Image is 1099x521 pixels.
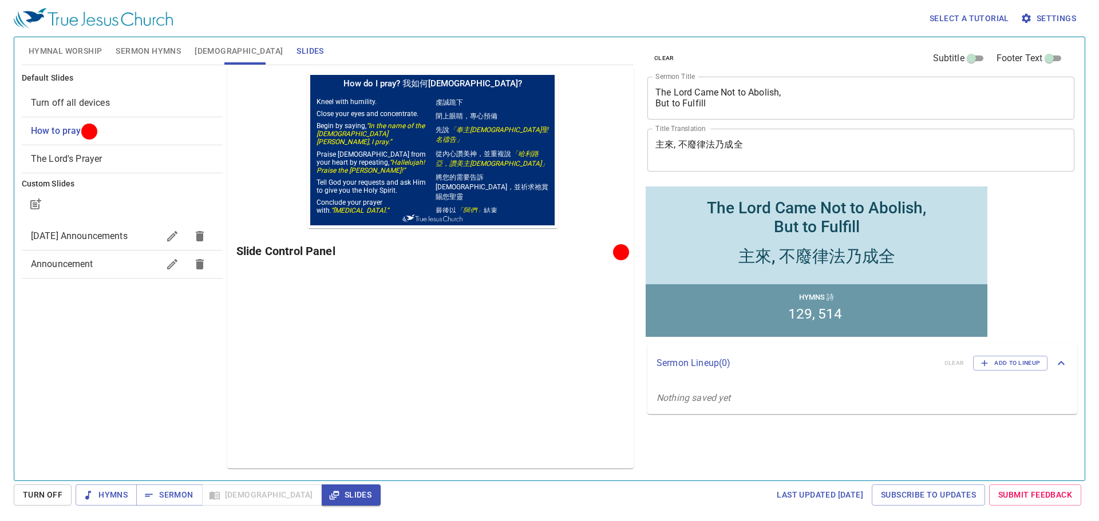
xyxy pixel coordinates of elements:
[29,44,102,58] span: Hymnal Worship
[128,78,241,96] em: 「哈利路亞，讚美主[DEMOGRAPHIC_DATA]」
[654,53,674,63] span: clear
[31,258,93,269] span: Announcement
[777,488,863,502] span: Last updated [DATE]
[1023,11,1076,26] span: Settings
[136,484,202,506] button: Sermon
[933,51,964,65] span: Subtitle
[14,8,173,29] img: True Jesus Church
[997,51,1043,65] span: Footer Text
[22,222,223,250] div: [DATE] Announcements
[23,134,81,142] em: “[MEDICAL_DATA].”
[9,78,122,102] p: Praise [DEMOGRAPHIC_DATA] from your heart by repeating,
[655,87,1066,109] textarea: The Lord Came Not to Abolish, But to Fulfill
[14,484,72,506] button: Turn Off
[9,50,117,74] em: “In the name of the [DEMOGRAPHIC_DATA][PERSON_NAME], I pray.”
[981,358,1040,368] span: Add to Lineup
[647,344,1077,382] div: Sermon Lineup(0)clearAdd to Lineup
[31,230,128,241] span: Tuesday Announcements
[76,484,137,506] button: Hymns
[331,488,371,502] span: Slides
[925,8,1014,29] button: Select a tutorial
[95,142,156,150] img: True Jesus Church
[9,106,122,122] p: Tell God your requests and ask Him to give you the Holy Spirit.
[297,44,323,58] span: Slides
[128,53,241,73] p: 先說
[22,250,223,278] div: Announcement
[31,153,102,164] span: [object Object]
[195,44,283,58] span: [DEMOGRAPHIC_DATA]
[930,11,1009,26] span: Select a tutorial
[872,484,985,506] a: Subscribe to Updates
[22,117,223,145] div: How to pray
[22,145,223,173] div: The Lord's Prayer
[643,184,990,340] iframe: from-child
[647,51,681,65] button: clear
[128,77,241,97] p: 從內心讚美神，並重複說
[85,488,128,502] span: Hymns
[1018,8,1081,29] button: Settings
[22,178,223,190] h6: Custom Slides
[128,26,241,35] p: 虔誠跪下
[657,356,935,370] p: Sermon Lineup ( 0 )
[149,134,176,142] em: 「阿們」
[9,26,122,34] p: Kneel with humility.
[9,38,122,46] p: Close your eyes and concentrate.
[31,125,81,136] span: [object Object]
[116,44,181,58] span: Sermon Hymns
[145,488,193,502] span: Sermon
[989,484,1081,506] a: Submit Feedback
[9,86,117,102] em: “Hallelujah! Praise the [PERSON_NAME]!”
[9,126,122,142] p: Conclude your prayer with,
[973,356,1047,371] button: Add to Lineup
[22,89,223,117] div: Turn off all devices
[657,392,731,403] i: Nothing saved yet
[9,50,122,74] p: Begin by saying,
[23,488,62,502] span: Turn Off
[128,39,241,49] p: 閉上眼睛，專心預備
[236,242,617,260] h6: Slide Control Panel
[3,3,247,20] h1: How do I pray? 我如何[DEMOGRAPHIC_DATA]?
[998,488,1072,502] span: Submit Feedback
[128,101,241,130] p: 將您的需要告訴[DEMOGRAPHIC_DATA]，並祈求祂賞賜您聖靈
[322,484,381,506] button: Slides
[128,134,241,152] p: 最後以 結束[DEMOGRAPHIC_DATA]
[31,97,110,108] span: [object Object]
[772,484,868,506] a: Last updated [DATE]
[655,139,1066,161] textarea: 主來, 不廢律法乃成全
[128,54,241,71] em: 「奉主[DEMOGRAPHIC_DATA]聖名禱告」
[22,72,223,85] h6: Default Slides
[881,488,976,502] span: Subscribe to Updates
